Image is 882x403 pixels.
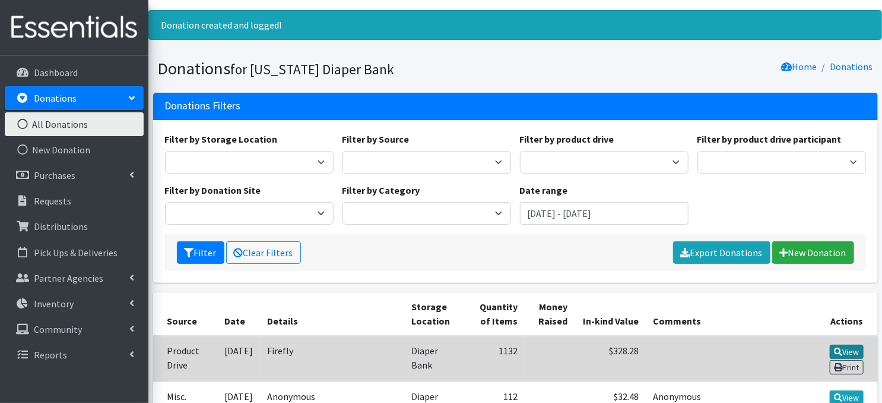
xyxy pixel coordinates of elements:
[772,241,854,264] a: New Donation
[830,360,864,374] a: Print
[231,61,395,78] small: for [US_STATE] Diaper Bank
[5,61,144,84] a: Dashboard
[5,343,144,367] a: Reports
[404,336,465,382] td: Diaper Bank
[34,67,78,78] p: Dashboard
[575,336,646,382] td: $328.28
[34,323,82,335] p: Community
[260,336,404,382] td: Firefly
[575,292,646,336] th: In-kind Value
[217,336,260,382] td: [DATE]
[5,189,144,213] a: Requests
[5,292,144,316] a: Inventory
[646,292,816,336] th: Comments
[673,241,770,264] a: Export Donations
[260,292,404,336] th: Details
[5,266,144,290] a: Partner Agencies
[5,241,144,265] a: Pick Ups & Deliveries
[165,132,278,146] label: Filter by Storage Location
[217,292,260,336] th: Date
[34,169,75,181] p: Purchases
[34,298,74,310] p: Inventory
[342,183,420,197] label: Filter by Category
[34,92,77,104] p: Donations
[782,61,817,73] a: Home
[34,349,67,361] p: Reports
[34,247,118,259] p: Pick Ups & Deliveries
[153,336,217,382] td: Product Drive
[697,132,842,146] label: Filter by product drive participant
[5,8,144,48] img: HumanEssentials
[5,112,144,136] a: All Donations
[165,183,261,197] label: Filter by Donation Site
[5,138,144,162] a: New Donation
[177,241,224,264] button: Filter
[5,215,144,238] a: Distributions
[165,100,241,112] h3: Donations Filters
[342,132,410,146] label: Filter by Source
[520,183,568,197] label: Date range
[830,345,864,359] a: View
[5,86,144,110] a: Donations
[5,163,144,187] a: Purchases
[465,292,525,336] th: Quantity of Items
[34,195,71,207] p: Requests
[465,336,525,382] td: 1132
[226,241,301,264] a: Clear Filters
[830,61,873,73] a: Donations
[520,202,689,225] input: January 1, 2011 - December 31, 2011
[816,292,878,336] th: Actions
[34,221,88,232] p: Distributions
[404,292,465,336] th: Storage Location
[525,292,574,336] th: Money Raised
[153,292,217,336] th: Source
[34,272,103,284] p: Partner Agencies
[158,58,511,79] h1: Donations
[520,132,614,146] label: Filter by product drive
[148,10,882,40] div: Donation created and logged!
[5,317,144,341] a: Community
